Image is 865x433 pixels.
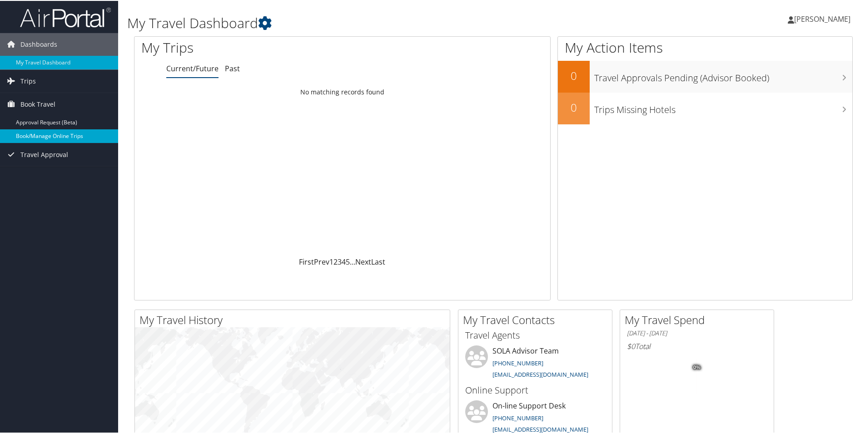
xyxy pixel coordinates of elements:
span: Trips [20,69,36,92]
a: First [299,256,314,266]
li: SOLA Advisor Team [461,344,610,382]
h1: My Action Items [558,37,852,56]
span: … [350,256,355,266]
a: 1 [329,256,333,266]
a: [PHONE_NUMBER] [492,358,543,366]
h2: My Travel Contacts [463,311,612,327]
a: Next [355,256,371,266]
h6: [DATE] - [DATE] [627,328,767,337]
a: Past [225,63,240,73]
h3: Travel Approvals Pending (Advisor Booked) [594,66,852,84]
span: [PERSON_NAME] [794,13,850,23]
td: No matching records found [134,83,550,99]
h3: Travel Agents [465,328,605,341]
h2: My Travel Spend [625,311,774,327]
a: 0Trips Missing Hotels [558,92,852,123]
a: 5 [346,256,350,266]
h2: 0 [558,67,590,83]
a: [PHONE_NUMBER] [492,413,543,421]
a: 0Travel Approvals Pending (Advisor Booked) [558,60,852,92]
h1: My Travel Dashboard [127,13,616,32]
a: 4 [342,256,346,266]
span: Dashboards [20,32,57,55]
h6: Total [627,340,767,350]
a: Current/Future [166,63,219,73]
a: 3 [338,256,342,266]
a: 2 [333,256,338,266]
img: airportal-logo.png [20,6,111,27]
tspan: 0% [693,364,701,369]
a: [EMAIL_ADDRESS][DOMAIN_NAME] [492,369,588,378]
span: Book Travel [20,92,55,115]
h3: Trips Missing Hotels [594,98,852,115]
h2: My Travel History [139,311,450,327]
h1: My Trips [141,37,370,56]
a: Prev [314,256,329,266]
a: Last [371,256,385,266]
span: $0 [627,340,635,350]
h3: Online Support [465,383,605,396]
a: [EMAIL_ADDRESS][DOMAIN_NAME] [492,424,588,433]
h2: 0 [558,99,590,114]
a: [PERSON_NAME] [788,5,860,32]
span: Travel Approval [20,143,68,165]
